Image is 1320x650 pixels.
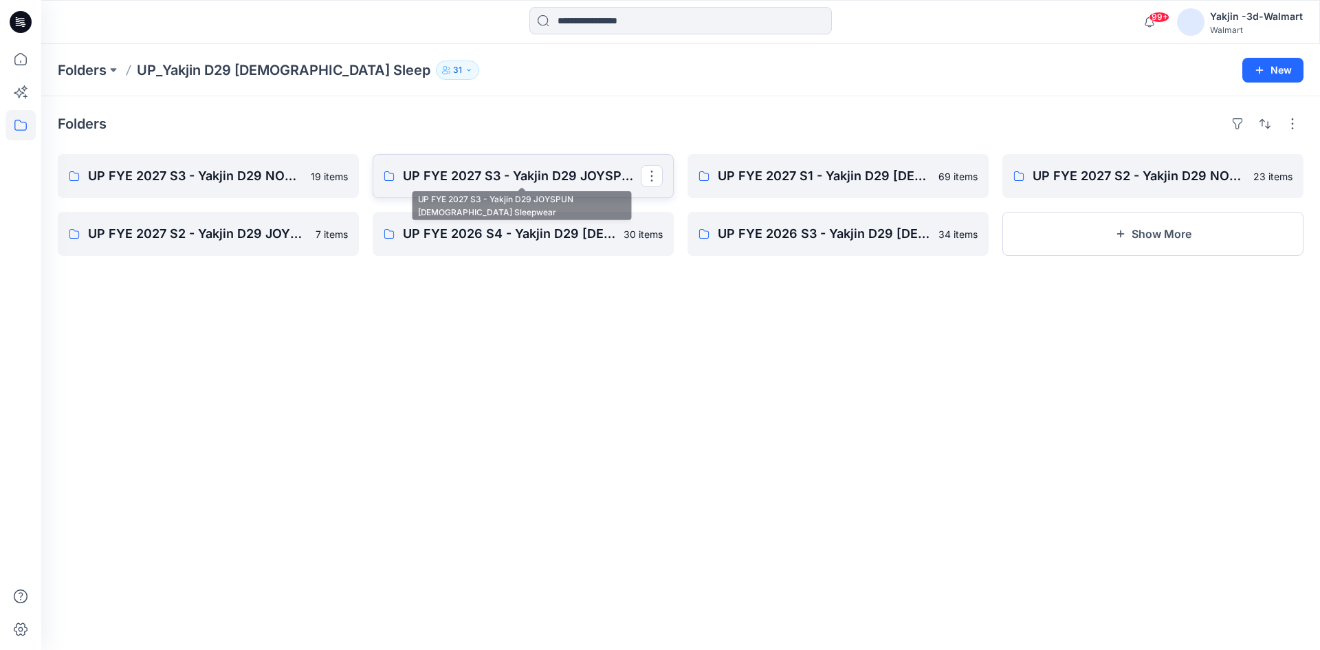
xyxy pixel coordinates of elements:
p: UP FYE 2026 S4 - Yakjin D29 [DEMOGRAPHIC_DATA] Sleepwear [403,224,615,243]
a: UP FYE 2027 S2 - Yakjin D29 JOYSPUN [DEMOGRAPHIC_DATA] Sleepwear7 items [58,212,359,256]
p: 34 items [938,227,978,241]
div: Walmart [1210,25,1303,35]
a: UP FYE 2027 S1 - Yakjin D29 [DEMOGRAPHIC_DATA] Sleepwear69 items [687,154,989,198]
p: UP_Yakjin D29 [DEMOGRAPHIC_DATA] Sleep [137,61,430,80]
a: UP FYE 2027 S2 - Yakjin D29 NOBO [DEMOGRAPHIC_DATA] Sleepwear23 items [1002,154,1303,198]
h4: Folders [58,116,107,132]
p: 7 items [316,227,348,241]
p: UP FYE 2027 S3 - Yakjin D29 JOYSPUN [DEMOGRAPHIC_DATA] Sleepwear [403,166,641,186]
p: 69 items [938,169,978,184]
p: UP FYE 2027 S2 - Yakjin D29 NOBO [DEMOGRAPHIC_DATA] Sleepwear [1033,166,1245,186]
span: 99+ [1149,12,1169,23]
p: 19 items [311,169,348,184]
div: Yakjin -3d-Walmart [1210,8,1303,25]
p: UP FYE 2027 S2 - Yakjin D29 JOYSPUN [DEMOGRAPHIC_DATA] Sleepwear [88,224,307,243]
a: UP FYE 2027 S3 - Yakjin D29 NOBO [DEMOGRAPHIC_DATA] Sleepwear19 items [58,154,359,198]
p: 30 items [624,227,663,241]
p: 31 [453,63,462,78]
a: UP FYE 2026 S3 - Yakjin D29 [DEMOGRAPHIC_DATA] Sleepwear34 items [687,212,989,256]
img: avatar [1177,8,1204,36]
a: UP FYE 2026 S4 - Yakjin D29 [DEMOGRAPHIC_DATA] Sleepwear30 items [373,212,674,256]
a: Folders [58,61,107,80]
p: UP FYE 2027 S1 - Yakjin D29 [DEMOGRAPHIC_DATA] Sleepwear [718,166,930,186]
button: Show More [1002,212,1303,256]
p: UP FYE 2027 S3 - Yakjin D29 NOBO [DEMOGRAPHIC_DATA] Sleepwear [88,166,302,186]
button: 31 [436,61,479,80]
p: 23 items [1253,169,1292,184]
button: New [1242,58,1303,83]
a: UP FYE 2027 S3 - Yakjin D29 JOYSPUN [DEMOGRAPHIC_DATA] Sleepwear [373,154,674,198]
p: UP FYE 2026 S3 - Yakjin D29 [DEMOGRAPHIC_DATA] Sleepwear [718,224,930,243]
